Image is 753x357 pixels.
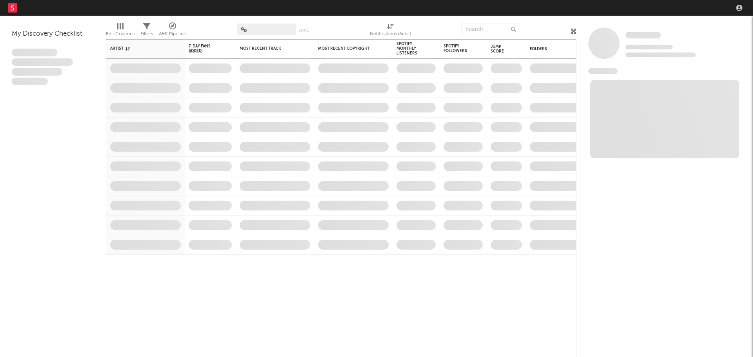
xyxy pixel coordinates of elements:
span: Some Artist [626,32,661,38]
div: Notifications (Artist) [370,29,411,39]
span: Tracking Since: [DATE] [626,45,673,49]
div: Most Recent Track [240,46,298,51]
div: Notifications (Artist) [370,20,411,42]
div: Artist [110,46,169,51]
span: Lorem ipsum dolor [12,49,57,56]
div: Edit Columns [106,20,135,42]
span: Aliquam viverra [12,78,48,85]
div: Spotify Monthly Listeners [397,42,424,56]
div: A&R Pipeline [159,20,186,42]
span: 0 fans last week [626,53,696,57]
input: Search... [461,24,520,35]
div: Edit Columns [106,29,135,39]
span: Integer aliquet in purus et [12,58,73,66]
a: Some Artist [626,31,661,39]
span: 7-Day Fans Added [189,44,220,53]
div: Folders [530,47,589,51]
div: Filters [140,20,153,42]
button: Save [298,28,309,33]
div: Most Recent Copyright [318,46,377,51]
span: News Feed [588,68,618,74]
div: Spotify Followers [444,44,471,53]
div: Filters [140,29,153,39]
div: Jump Score [491,44,510,54]
span: Praesent ac interdum [12,68,62,76]
div: My Discovery Checklist [12,29,94,39]
div: A&R Pipeline [159,29,186,39]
